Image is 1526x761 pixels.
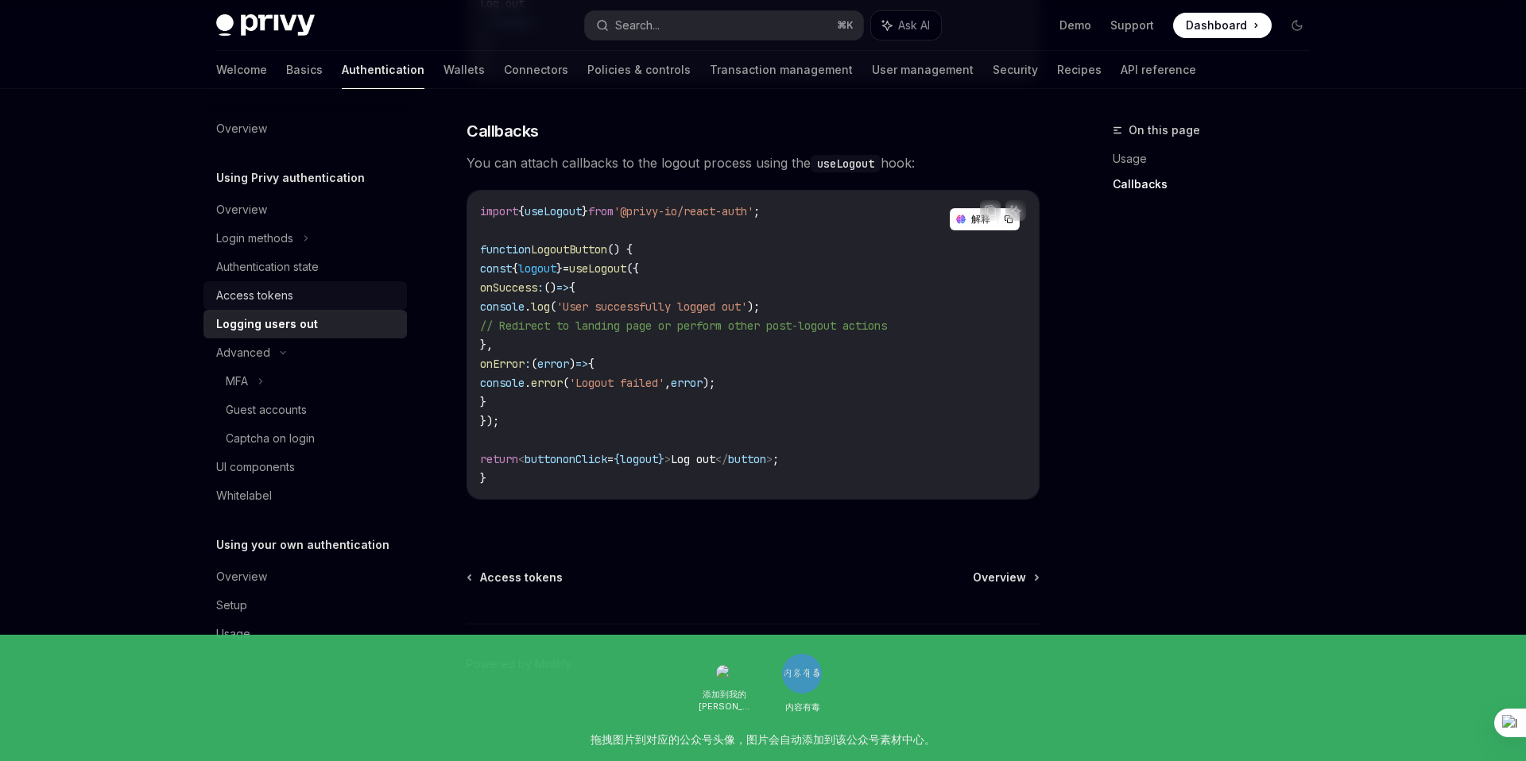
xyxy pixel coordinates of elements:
[607,452,614,466] span: =
[216,286,293,305] div: Access tokens
[588,357,595,371] span: {
[664,452,671,466] span: >
[216,567,267,586] div: Overview
[773,452,779,466] span: ;
[525,299,531,314] span: .
[203,114,407,143] a: Overview
[203,591,407,620] a: Setup
[480,376,525,390] span: console
[614,204,753,218] span: '@privy-io/react-auth'
[216,486,272,505] div: Whitelabel
[480,280,537,295] span: onSuccess
[747,299,760,314] span: );
[203,620,407,648] a: Usage
[728,452,766,466] span: button
[226,372,248,391] div: MFA
[480,452,518,466] span: return
[614,452,620,466] span: {
[216,229,293,248] div: Login methods
[525,452,563,466] span: button
[537,280,544,295] span: :
[569,376,664,390] span: 'Logout failed'
[203,396,407,424] a: Guest accounts
[480,319,887,333] span: // Redirect to landing page or perform other post-logout actions
[203,481,407,510] a: Whitelabel
[575,357,588,371] span: =>
[587,51,691,89] a: Policies & controls
[531,376,563,390] span: error
[811,155,881,172] code: useLogout
[203,195,407,224] a: Overview
[1121,51,1196,89] a: API reference
[203,253,407,281] a: Authentication state
[753,204,760,218] span: ;
[871,11,941,40] button: Ask AI
[216,343,270,362] div: Advanced
[556,261,563,276] span: }
[525,376,531,390] span: .
[480,570,563,585] span: Access tokens
[582,204,588,218] span: }
[766,452,773,466] span: >
[980,200,1001,221] button: Copy the contents from the code block
[480,242,531,257] span: function
[480,471,486,485] span: }
[588,204,614,218] span: from
[443,51,485,89] a: Wallets
[898,17,930,33] span: Ask AI
[203,424,407,453] a: Captcha on login
[480,299,525,314] span: console
[216,624,250,643] div: Usage
[216,535,389,554] h5: Using your own authentication
[1059,17,1091,33] a: Demo
[973,570,1026,585] span: Overview
[615,16,660,35] div: Search...
[664,376,671,390] span: ,
[216,51,267,89] a: Welcome
[480,395,486,409] span: }
[216,200,267,219] div: Overview
[342,51,424,89] a: Authentication
[563,261,569,276] span: =
[620,452,658,466] span: logout
[715,452,728,466] span: </
[563,452,607,466] span: onClick
[480,414,499,428] span: });
[671,452,715,466] span: Log out
[569,261,626,276] span: useLogout
[973,570,1038,585] a: Overview
[216,14,315,37] img: dark logo
[216,596,247,615] div: Setup
[563,376,569,390] span: (
[518,261,556,276] span: logout
[1284,13,1310,38] button: Toggle dark mode
[480,357,525,371] span: onError
[525,357,531,371] span: :
[872,51,974,89] a: User management
[480,204,518,218] span: import
[512,261,518,276] span: {
[537,357,569,371] span: error
[216,257,319,276] div: Authentication state
[467,120,539,142] span: Callbacks
[671,376,703,390] span: error
[993,51,1038,89] a: Security
[518,204,525,218] span: {
[226,429,315,448] div: Captcha on login
[286,51,323,89] a: Basics
[531,357,537,371] span: (
[467,152,1040,174] span: You can attach callbacks to the logout process using the hook:
[837,19,854,32] span: ⌘ K
[1129,121,1200,140] span: On this page
[556,299,747,314] span: 'User successfully logged out'
[216,168,365,187] h5: Using Privy authentication
[1186,17,1247,33] span: Dashboard
[226,400,307,419] div: Guest accounts
[216,458,295,477] div: UI components
[531,299,550,314] span: log
[480,261,512,276] span: const
[1110,17,1154,33] a: Support
[480,338,493,352] span: },
[216,315,318,334] div: Logging users out
[1057,51,1102,89] a: Recipes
